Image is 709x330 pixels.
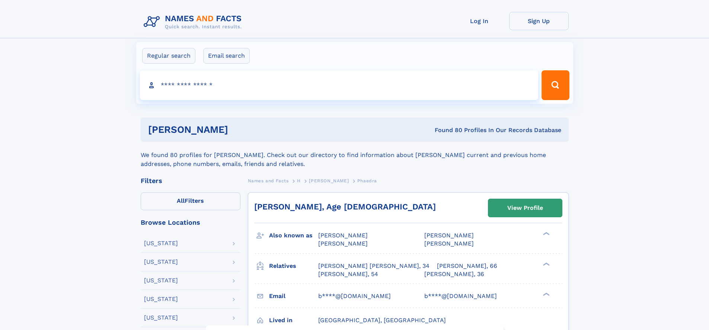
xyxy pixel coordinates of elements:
[248,176,289,185] a: Names and Facts
[424,232,474,239] span: [PERSON_NAME]
[309,178,349,183] span: [PERSON_NAME]
[144,296,178,302] div: [US_STATE]
[141,142,569,169] div: We found 80 profiles for [PERSON_NAME]. Check out our directory to find information about [PERSON...
[509,12,569,30] a: Sign Up
[203,48,250,64] label: Email search
[318,240,368,247] span: [PERSON_NAME]
[144,278,178,283] div: [US_STATE]
[309,176,349,185] a: [PERSON_NAME]
[297,178,301,183] span: H
[140,70,539,100] input: search input
[269,260,318,272] h3: Relatives
[144,240,178,246] div: [US_STATE]
[488,199,562,217] a: View Profile
[141,219,240,226] div: Browse Locations
[297,176,301,185] a: H
[269,229,318,242] h3: Also known as
[331,126,561,134] div: Found 80 Profiles In Our Records Database
[424,240,474,247] span: [PERSON_NAME]
[177,197,185,204] span: All
[144,259,178,265] div: [US_STATE]
[318,270,378,278] a: [PERSON_NAME], 54
[424,270,484,278] a: [PERSON_NAME], 36
[542,70,569,100] button: Search Button
[144,315,178,321] div: [US_STATE]
[141,177,240,184] div: Filters
[357,178,377,183] span: Phaedra
[269,314,318,327] h3: Lived in
[541,292,550,297] div: ❯
[437,262,497,270] a: [PERSON_NAME], 66
[318,232,368,239] span: [PERSON_NAME]
[141,12,248,32] img: Logo Names and Facts
[541,231,550,236] div: ❯
[318,262,429,270] a: [PERSON_NAME] [PERSON_NAME], 34
[254,202,436,211] a: [PERSON_NAME], Age [DEMOGRAPHIC_DATA]
[541,262,550,266] div: ❯
[507,199,543,217] div: View Profile
[269,290,318,302] h3: Email
[318,317,446,324] span: [GEOGRAPHIC_DATA], [GEOGRAPHIC_DATA]
[142,48,195,64] label: Regular search
[148,125,332,134] h1: [PERSON_NAME]
[141,192,240,210] label: Filters
[450,12,509,30] a: Log In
